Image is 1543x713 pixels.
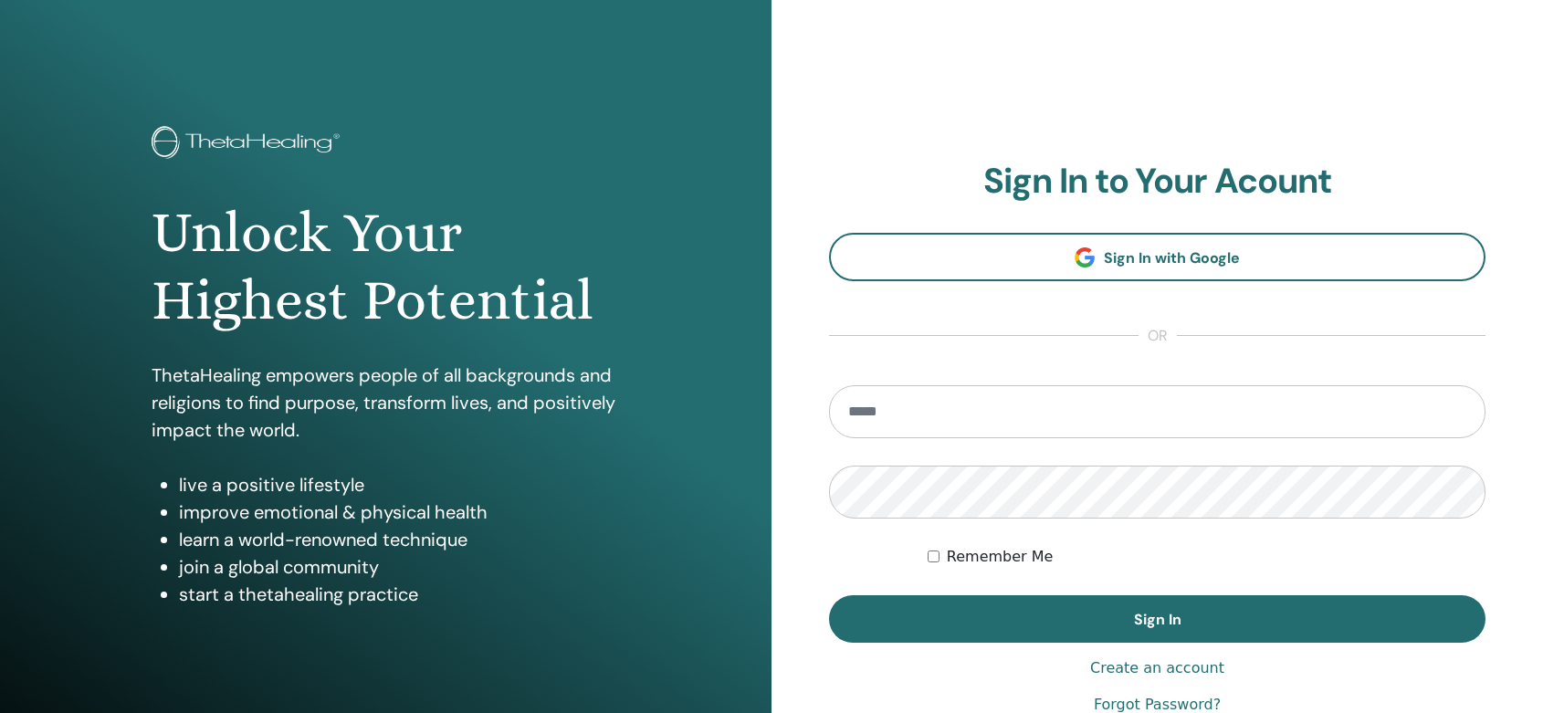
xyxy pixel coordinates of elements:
[947,546,1054,568] label: Remember Me
[152,362,620,444] p: ThetaHealing empowers people of all backgrounds and religions to find purpose, transform lives, a...
[179,471,620,498] li: live a positive lifestyle
[829,161,1485,203] h2: Sign In to Your Acount
[829,595,1485,643] button: Sign In
[1134,610,1181,629] span: Sign In
[179,581,620,608] li: start a thetahealing practice
[179,553,620,581] li: join a global community
[1090,657,1224,679] a: Create an account
[179,498,620,526] li: improve emotional & physical health
[179,526,620,553] li: learn a world-renowned technique
[1139,325,1177,347] span: or
[1104,248,1240,267] span: Sign In with Google
[829,233,1485,281] a: Sign In with Google
[152,199,620,335] h1: Unlock Your Highest Potential
[928,546,1485,568] div: Keep me authenticated indefinitely or until I manually logout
